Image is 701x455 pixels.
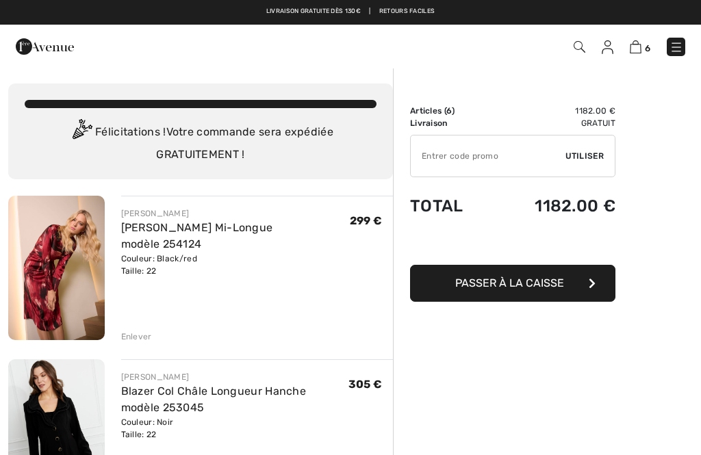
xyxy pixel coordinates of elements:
img: Mes infos [602,40,613,54]
span: Passer à la caisse [455,276,564,289]
img: Panier d'achat [630,40,641,53]
span: 299 € [350,214,383,227]
span: | [369,7,370,16]
div: Couleur: Noir Taille: 22 [121,416,348,441]
span: 305 € [348,378,383,391]
button: Passer à la caisse [410,265,615,302]
iframe: PayPal [410,229,615,260]
input: Code promo [411,135,565,177]
div: Félicitations ! Votre commande sera expédiée GRATUITEMENT ! [25,119,377,163]
td: Articles ( ) [410,105,492,117]
img: 1ère Avenue [16,33,74,60]
a: Retours faciles [379,7,435,16]
td: Gratuit [492,117,615,129]
img: Congratulation2.svg [68,119,95,146]
a: Livraison gratuite dès 130€ [266,7,361,16]
a: 6 [630,38,650,55]
td: Total [410,183,492,229]
td: 1182.00 € [492,105,615,117]
img: Menu [670,40,683,54]
div: Couleur: Black/red Taille: 22 [121,252,350,277]
div: [PERSON_NAME] [121,371,348,383]
a: [PERSON_NAME] Mi-Longue modèle 254124 [121,221,273,250]
span: Utiliser [565,150,604,162]
a: Blazer Col Châle Longueur Hanche modèle 253045 [121,385,307,414]
img: Robe Fourreau Mi-Longue modèle 254124 [8,196,105,340]
td: 1182.00 € [492,183,615,229]
img: Recherche [574,41,585,53]
a: 1ère Avenue [16,39,74,52]
div: [PERSON_NAME] [121,207,350,220]
div: Enlever [121,330,152,343]
td: Livraison [410,117,492,129]
span: 6 [645,43,650,53]
span: 6 [446,106,452,116]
